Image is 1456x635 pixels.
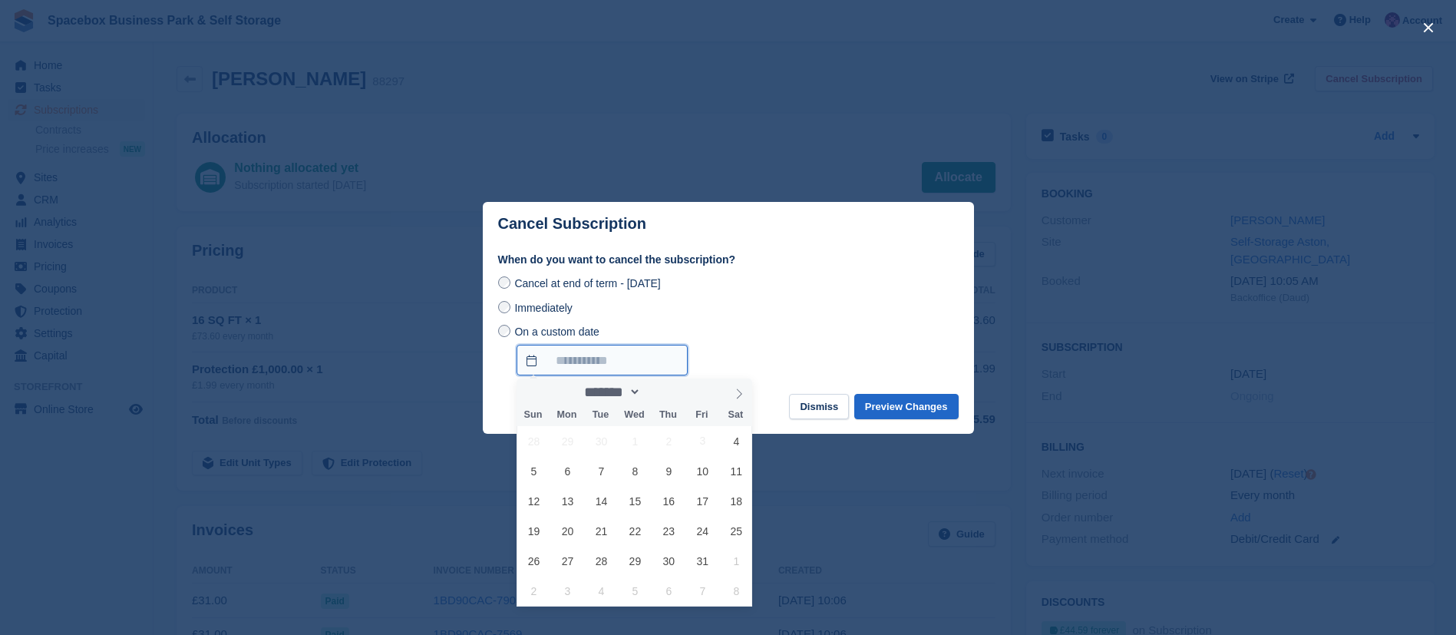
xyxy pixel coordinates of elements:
span: September 29, 2025 [553,426,583,456]
label: When do you want to cancel the subscription? [498,252,959,268]
span: October 23, 2025 [654,516,684,546]
span: November 8, 2025 [721,576,751,606]
button: Preview Changes [854,394,959,419]
span: October 18, 2025 [721,486,751,516]
span: October 15, 2025 [620,486,650,516]
span: October 5, 2025 [519,456,549,486]
span: October 24, 2025 [688,516,718,546]
input: On a custom date [498,325,510,337]
span: October 30, 2025 [654,546,684,576]
span: October 13, 2025 [553,486,583,516]
span: October 25, 2025 [721,516,751,546]
span: October 10, 2025 [688,456,718,486]
span: October 14, 2025 [586,486,616,516]
span: Sat [718,410,752,420]
span: October 6, 2025 [553,456,583,486]
span: October 12, 2025 [519,486,549,516]
span: October 20, 2025 [553,516,583,546]
span: October 3, 2025 [688,426,718,456]
span: Fri [685,410,718,420]
span: October 28, 2025 [586,546,616,576]
span: Wed [617,410,651,420]
input: On a custom date [517,345,688,375]
button: close [1416,15,1441,40]
span: October 2, 2025 [654,426,684,456]
span: October 9, 2025 [654,456,684,486]
span: Tue [583,410,617,420]
button: Dismiss [789,394,849,419]
span: November 5, 2025 [620,576,650,606]
span: September 30, 2025 [586,426,616,456]
span: Mon [550,410,583,420]
span: October 17, 2025 [688,486,718,516]
p: Cancel Subscription [498,215,646,233]
span: November 7, 2025 [688,576,718,606]
span: October 29, 2025 [620,546,650,576]
span: October 19, 2025 [519,516,549,546]
span: October 7, 2025 [586,456,616,486]
span: November 3, 2025 [553,576,583,606]
span: November 4, 2025 [586,576,616,606]
span: Thu [651,410,685,420]
span: October 1, 2025 [620,426,650,456]
select: Month [579,384,642,400]
input: Cancel at end of term - [DATE] [498,276,510,289]
span: On a custom date [514,326,599,338]
span: October 27, 2025 [553,546,583,576]
span: October 31, 2025 [688,546,718,576]
span: Immediately [514,302,572,314]
span: November 1, 2025 [721,546,751,576]
span: October 22, 2025 [620,516,650,546]
span: Cancel at end of term - [DATE] [514,277,660,289]
span: September 28, 2025 [519,426,549,456]
span: October 21, 2025 [586,516,616,546]
span: October 16, 2025 [654,486,684,516]
span: November 2, 2025 [519,576,549,606]
span: October 11, 2025 [721,456,751,486]
input: Year [641,384,689,400]
span: November 6, 2025 [654,576,684,606]
span: October 4, 2025 [721,426,751,456]
span: Sun [517,410,550,420]
span: October 26, 2025 [519,546,549,576]
span: October 8, 2025 [620,456,650,486]
input: Immediately [498,301,510,313]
